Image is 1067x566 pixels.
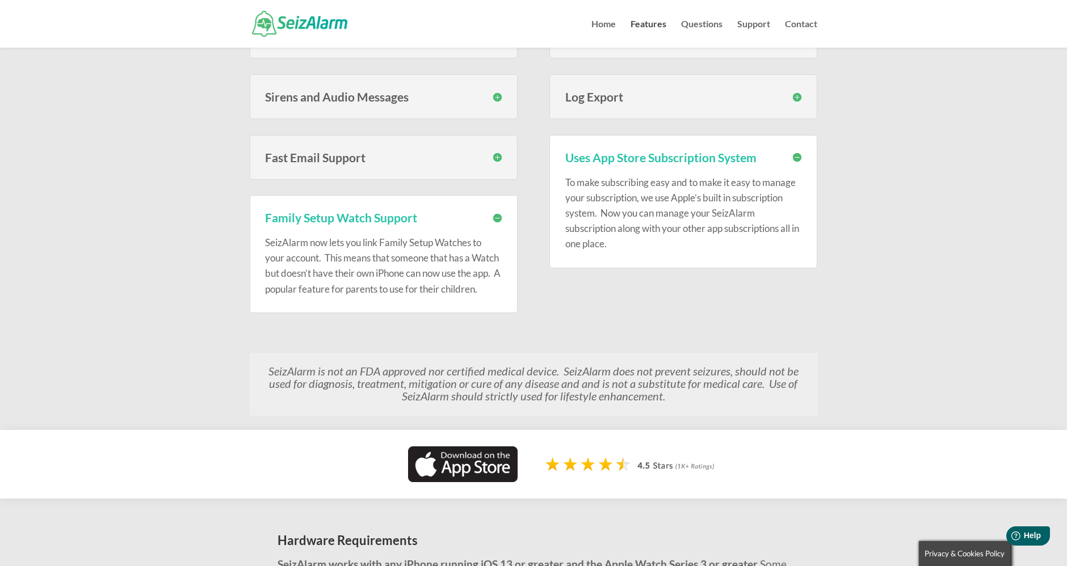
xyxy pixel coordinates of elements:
h3: Hardware Requirements [278,534,789,552]
em: SeizAlarm is not an FDA approved nor certified medical device. SeizAlarm does not prevent seizure... [268,364,799,403]
img: SeizAlarm [252,11,348,36]
a: Contact [785,20,818,48]
h3: Fast Email Support [266,151,502,163]
img: Download on App Store [408,446,518,482]
img: app-store-rating-stars [545,456,722,476]
a: Questions [682,20,723,48]
h3: Sirens and Audio Messages [266,91,502,103]
p: SeizAlarm now lets you link Family Setup Watches to your account. This means that someone that ha... [266,235,502,297]
a: Download seizure detection app on the App Store [408,471,518,484]
a: Features [631,20,667,48]
p: To make subscribing easy and to make it easy to manage your subscription, we use Apple’s built in... [565,175,802,252]
h3: Family Setup Watch Support [266,212,502,223]
a: Home [592,20,616,48]
h3: Uses App Store Subscription System [565,151,802,163]
a: Support [738,20,771,48]
h3: Log Export [565,91,802,103]
span: Privacy & Cookies Policy [925,549,1005,558]
iframe: Help widget launcher [966,522,1055,554]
